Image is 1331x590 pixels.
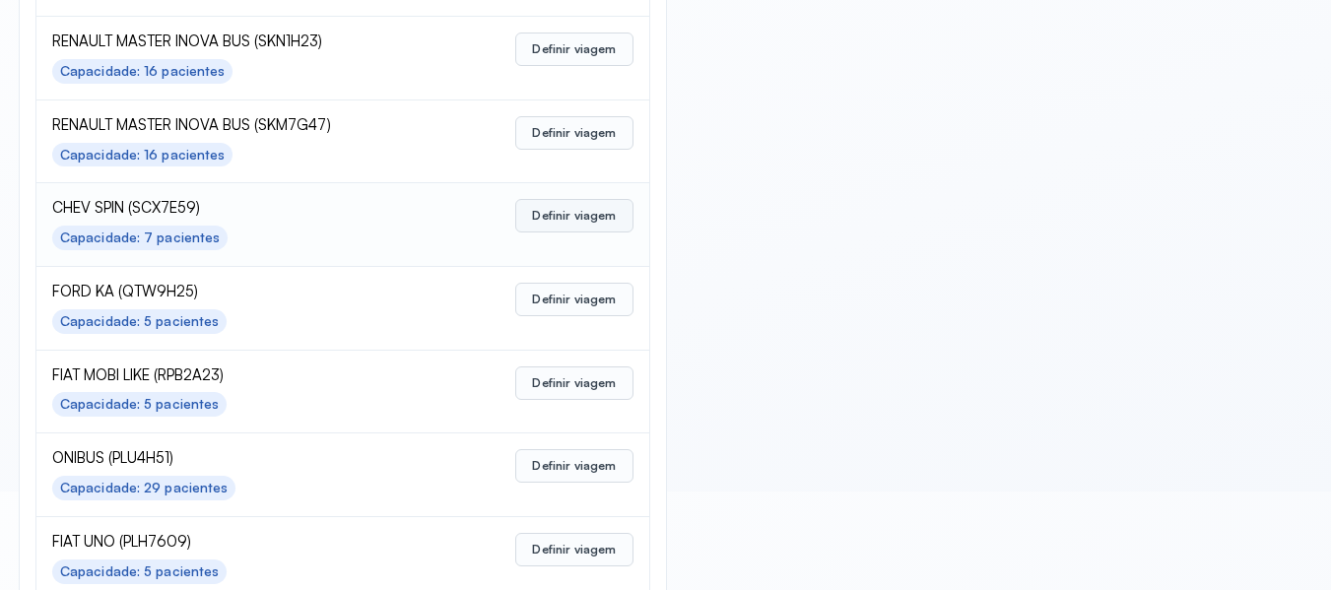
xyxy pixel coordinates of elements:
span: FIAT MOBI LIKE (RPB2A23) [52,366,459,385]
button: Definir viagem [515,199,632,232]
button: Definir viagem [515,116,632,150]
span: ONIBUS (PLU4H51) [52,449,459,468]
button: Definir viagem [515,366,632,400]
div: Capacidade: 5 pacientes [60,396,219,413]
span: FORD KA (QTW9H25) [52,283,459,301]
button: Definir viagem [515,283,632,316]
div: Capacidade: 5 pacientes [60,563,219,580]
button: Definir viagem [515,533,632,566]
div: Capacidade: 16 pacientes [60,63,225,80]
span: FIAT UNO (PLH7609) [52,533,459,552]
div: Capacidade: 5 pacientes [60,313,219,330]
span: RENAULT MASTER INOVA BUS (SKM7G47) [52,116,459,135]
div: Capacidade: 16 pacientes [60,147,225,164]
div: Capacidade: 29 pacientes [60,480,228,496]
span: RENAULT MASTER INOVA BUS (SKN1H23) [52,33,459,51]
button: Definir viagem [515,449,632,483]
span: CHEV SPIN (SCX7E59) [52,199,459,218]
button: Definir viagem [515,33,632,66]
div: Capacidade: 7 pacientes [60,229,220,246]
